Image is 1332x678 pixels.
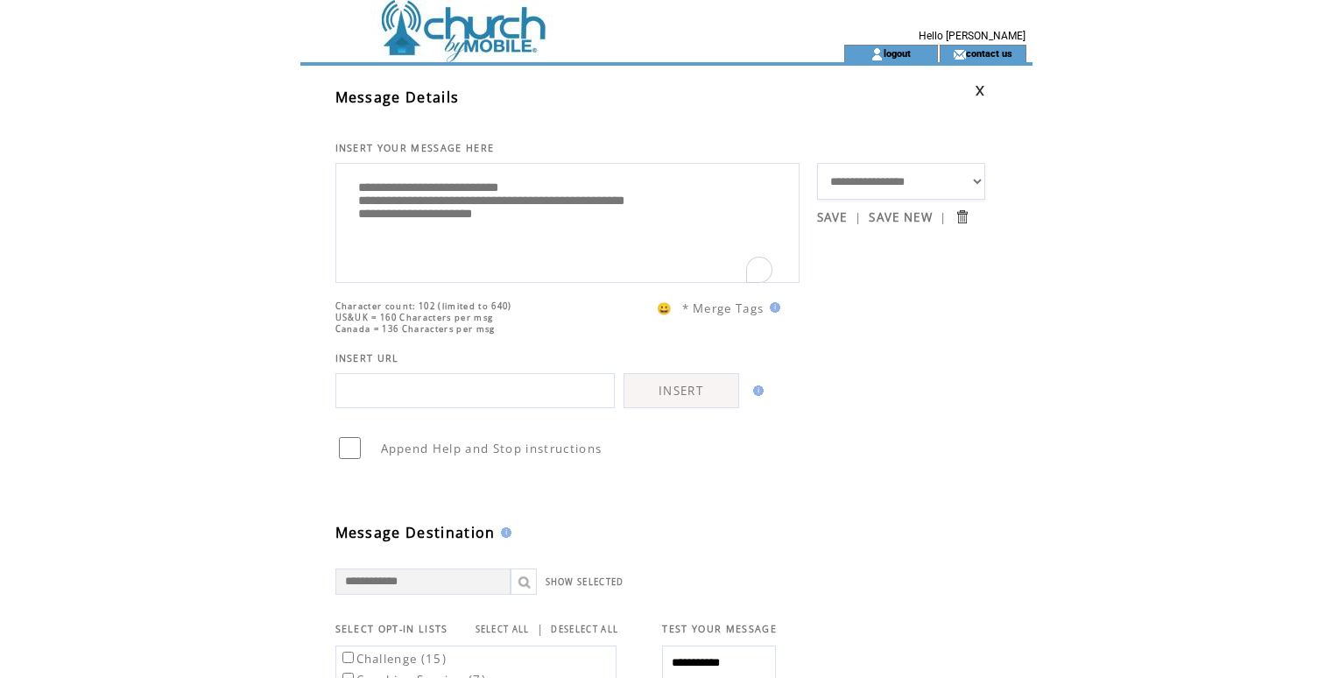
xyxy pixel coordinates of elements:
[335,523,496,542] span: Message Destination
[657,300,673,316] span: 😀
[682,300,765,316] span: * Merge Tags
[335,88,460,107] span: Message Details
[855,209,862,225] span: |
[476,624,530,635] a: SELECT ALL
[940,209,947,225] span: |
[817,209,848,225] a: SAVE
[335,352,399,364] span: INSERT URL
[551,624,618,635] a: DESELECT ALL
[954,208,970,225] input: Submit
[537,621,544,637] span: |
[335,142,495,154] span: INSERT YOUR MESSAGE HERE
[869,209,933,225] a: SAVE NEW
[546,576,624,588] a: SHOW SELECTED
[748,385,764,396] img: help.gif
[335,323,496,335] span: Canada = 136 Characters per msg
[345,168,790,273] textarea: To enrich screen reader interactions, please activate Accessibility in Grammarly extension settings
[765,302,780,313] img: help.gif
[335,300,512,312] span: Character count: 102 (limited to 640)
[339,651,448,667] label: Challenge (15)
[335,312,494,323] span: US&UK = 160 Characters per msg
[662,623,777,635] span: TEST YOUR MESSAGE
[342,652,354,663] input: Challenge (15)
[870,47,884,61] img: account_icon.gif
[953,47,966,61] img: contact_us_icon.gif
[335,623,448,635] span: SELECT OPT-IN LISTS
[624,373,739,408] a: INSERT
[884,47,911,59] a: logout
[496,527,511,538] img: help.gif
[919,30,1025,42] span: Hello [PERSON_NAME]
[966,47,1012,59] a: contact us
[381,441,603,456] span: Append Help and Stop instructions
